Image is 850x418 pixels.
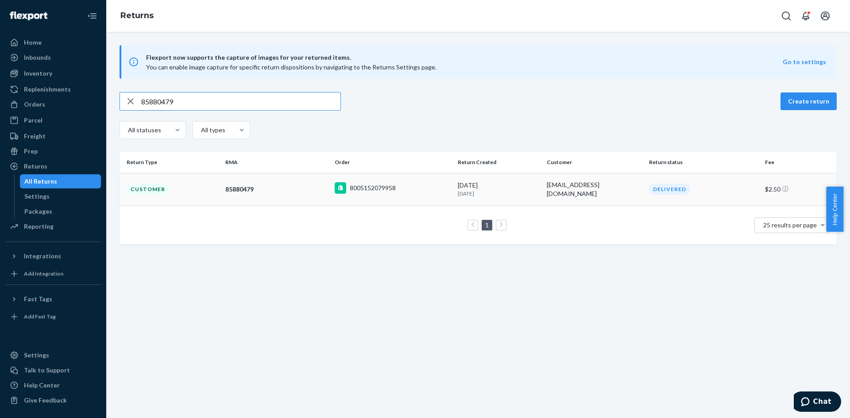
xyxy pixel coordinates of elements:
[24,252,61,261] div: Integrations
[120,152,222,173] th: Return Type
[797,7,815,25] button: Open notifications
[24,396,67,405] div: Give Feedback
[24,351,49,360] div: Settings
[24,381,60,390] div: Help Center
[5,97,101,111] a: Orders
[5,50,101,65] a: Inbounds
[10,12,47,20] img: Flexport logo
[777,7,795,25] button: Open Search Box
[5,66,101,81] a: Inventory
[201,126,224,134] div: All types
[5,292,101,306] button: Fast Tags
[113,3,161,29] ol: breadcrumbs
[331,152,454,173] th: Order
[763,221,817,229] span: 25 results per page
[483,221,491,229] a: Page 1 is your current page
[24,207,52,216] div: Packages
[5,35,101,50] a: Home
[816,7,834,25] button: Open account menu
[24,366,70,375] div: Talk to Support
[24,53,51,62] div: Inbounds
[350,184,396,192] div: 8005152079958
[24,38,42,47] div: Home
[5,129,101,143] a: Freight
[24,147,38,156] div: Prep
[783,58,826,66] button: Go to settings
[458,181,540,197] div: [DATE]
[645,152,761,173] th: Return status
[141,92,340,110] input: Search returns by rma, id, tracking number
[83,7,101,25] button: Close Navigation
[5,249,101,263] button: Integrations
[24,177,57,186] div: All Returns
[780,92,837,110] button: Create return
[458,190,540,197] p: [DATE]
[24,132,46,141] div: Freight
[5,363,101,377] button: Talk to Support
[20,204,101,219] a: Packages
[649,184,690,195] div: Delivered
[826,187,843,232] button: Help Center
[454,152,543,173] th: Return Created
[20,189,101,203] a: Settings
[24,69,52,78] div: Inventory
[5,113,101,127] a: Parcel
[24,222,54,231] div: Reporting
[5,378,101,392] a: Help Center
[24,270,63,277] div: Add Integration
[547,180,642,198] div: [EMAIL_ADDRESS][DOMAIN_NAME]
[225,185,328,194] div: 85880479
[24,100,45,109] div: Orders
[24,162,47,171] div: Returns
[128,126,160,134] div: All statuses
[24,85,71,94] div: Replenishments
[5,219,101,234] a: Reporting
[146,63,437,71] span: You can enable image capture for specific return dispositions by navigating to the Returns Settin...
[127,184,169,195] div: Customer
[761,152,837,173] th: Fee
[222,152,331,173] th: RMA
[543,152,645,173] th: Customer
[5,159,101,173] a: Returns
[24,116,42,125] div: Parcel
[5,393,101,407] button: Give Feedback
[794,391,841,414] iframe: Opens a widget where you can chat to one of our agents
[24,295,52,303] div: Fast Tags
[5,144,101,158] a: Prep
[24,313,56,320] div: Add Fast Tag
[146,52,783,63] span: Flexport now supports the capture of images for your returned items.
[120,11,154,20] a: Returns
[24,192,50,201] div: Settings
[20,174,101,188] a: All Returns
[5,310,101,324] a: Add Fast Tag
[5,267,101,281] a: Add Integration
[761,173,837,205] td: $2.50
[5,348,101,362] a: Settings
[5,82,101,96] a: Replenishments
